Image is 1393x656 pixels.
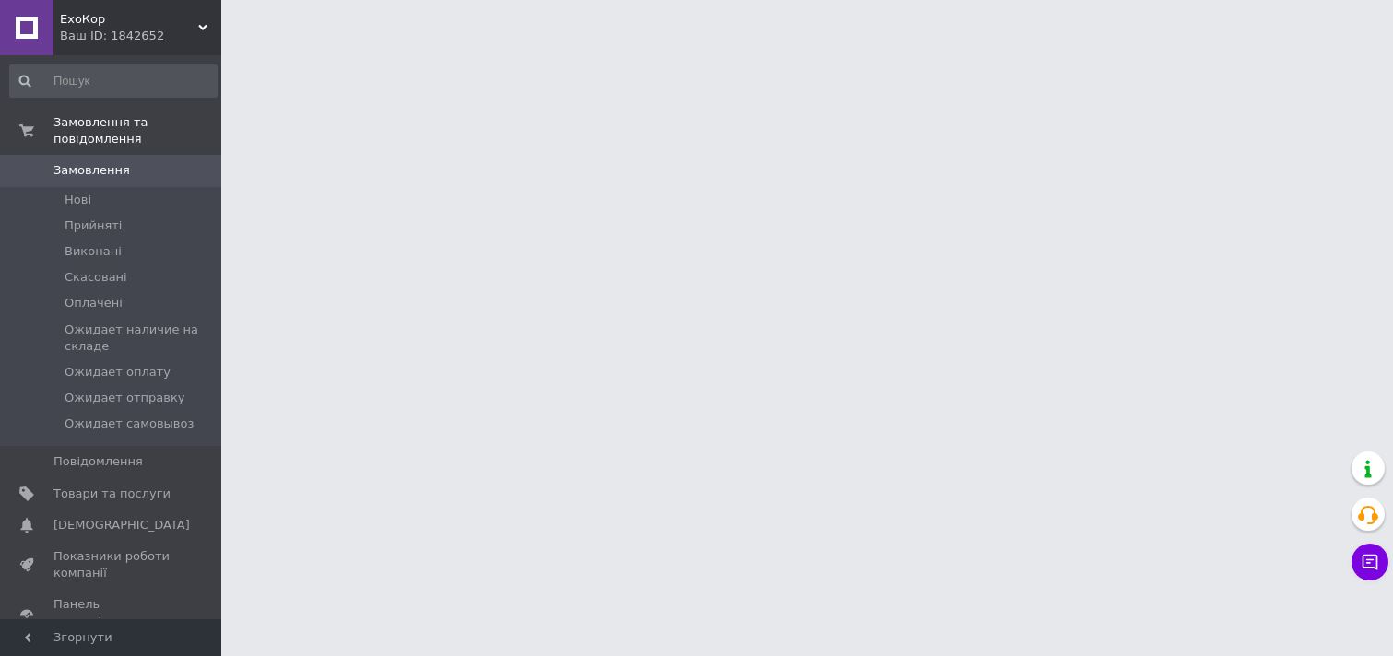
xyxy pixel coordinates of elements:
[65,295,123,311] span: Оплачені
[53,548,171,581] span: Показники роботи компанії
[53,453,143,470] span: Повідомлення
[60,28,221,44] div: Ваш ID: 1842652
[1352,544,1388,580] button: Чат з покупцем
[65,192,91,208] span: Нові
[65,243,122,260] span: Виконані
[65,217,122,234] span: Прийняті
[53,486,171,502] span: Товари та послуги
[53,517,190,533] span: [DEMOGRAPHIC_DATA]
[60,11,198,28] span: ЕхоКор
[65,416,194,432] span: Ожидает самовывоз
[65,390,185,406] span: Ожидает отправку
[53,596,171,629] span: Панель управління
[65,364,171,381] span: Ожидает оплату
[65,269,127,286] span: Скасовані
[9,64,218,98] input: Пошук
[53,114,221,147] span: Замовлення та повідомлення
[65,322,216,355] span: Ожидает наличие на складе
[53,162,130,179] span: Замовлення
